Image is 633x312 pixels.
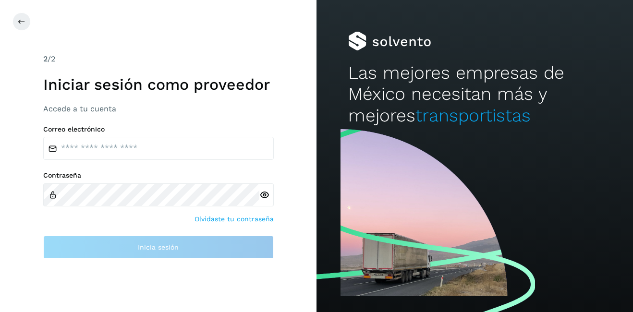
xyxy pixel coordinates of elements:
button: Inicia sesión [43,236,274,259]
span: transportistas [415,105,531,126]
label: Correo electrónico [43,125,274,133]
label: Contraseña [43,171,274,180]
h3: Accede a tu cuenta [43,104,274,113]
span: Inicia sesión [138,244,179,251]
a: Olvidaste tu contraseña [195,214,274,224]
h1: Iniciar sesión como proveedor [43,75,274,94]
span: 2 [43,54,48,63]
div: /2 [43,53,274,65]
h2: Las mejores empresas de México necesitan más y mejores [348,62,601,126]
